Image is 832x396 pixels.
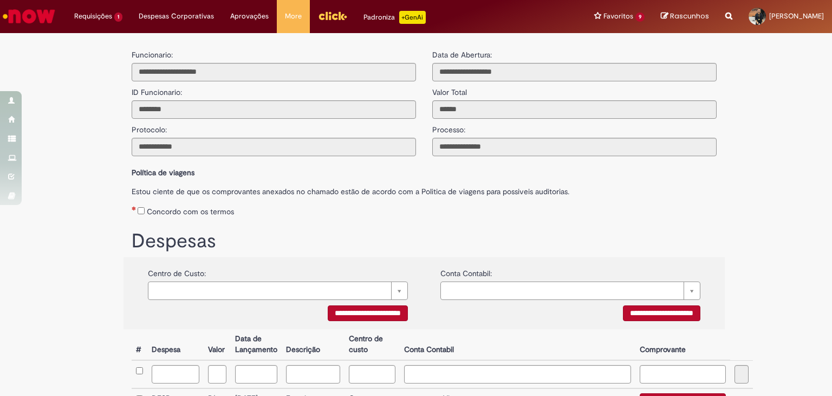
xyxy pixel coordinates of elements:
label: Funcionario: [132,49,173,60]
label: Protocolo: [132,119,167,135]
b: Política de viagens [132,168,194,177]
th: Comprovante [635,329,730,360]
label: Concordo com os termos [147,206,234,217]
label: Data de Abertura: [432,49,492,60]
label: Processo: [432,119,465,135]
th: Conta Contabil [400,329,635,360]
th: Valor [204,329,231,360]
span: 1 [114,12,122,22]
label: Estou ciente de que os comprovantes anexados no chamado estão de acordo com a Politica de viagens... [132,181,717,197]
p: +GenAi [399,11,426,24]
span: Aprovações [230,11,269,22]
th: Centro de custo [344,329,400,360]
span: 9 [635,12,645,22]
img: ServiceNow [1,5,57,27]
th: Descrição [282,329,344,360]
span: Requisições [74,11,112,22]
span: Rascunhos [670,11,709,21]
th: Data de Lançamento [231,329,282,360]
a: Limpar campo {0} [440,282,700,300]
a: Limpar campo {0} [148,282,408,300]
span: Despesas Corporativas [139,11,214,22]
div: Padroniza [363,11,426,24]
span: Favoritos [603,11,633,22]
a: Rascunhos [661,11,709,22]
label: ID Funcionario: [132,81,182,98]
img: click_logo_yellow_360x200.png [318,8,347,24]
label: Centro de Custo: [148,263,206,279]
label: Conta Contabil: [440,263,492,279]
span: More [285,11,302,22]
span: [PERSON_NAME] [769,11,824,21]
th: Despesa [147,329,204,360]
th: # [132,329,147,360]
label: Valor Total [432,81,467,98]
h1: Despesas [132,231,717,252]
